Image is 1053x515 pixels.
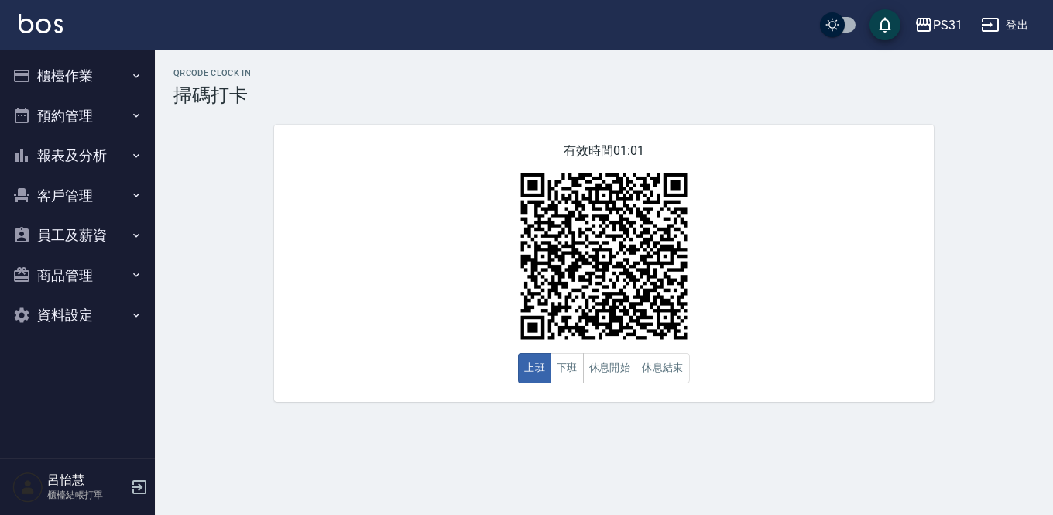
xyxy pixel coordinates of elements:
p: 櫃檯結帳打單 [47,488,126,502]
button: 資料設定 [6,295,149,335]
h2: QRcode Clock In [173,68,1034,78]
button: 商品管理 [6,256,149,296]
h5: 呂怡慧 [47,472,126,488]
button: 登出 [975,11,1034,39]
div: 有效時間 01:01 [274,125,934,402]
h3: 掃碼打卡 [173,84,1034,106]
button: 休息結束 [636,353,690,383]
button: 預約管理 [6,96,149,136]
button: save [869,9,900,40]
button: 客戶管理 [6,176,149,216]
img: Logo [19,14,63,33]
button: PS31 [908,9,969,41]
button: 櫃檯作業 [6,56,149,96]
button: 休息開始 [583,353,637,383]
button: 報表及分析 [6,136,149,176]
button: 員工及薪資 [6,215,149,256]
div: PS31 [933,15,962,35]
button: 上班 [518,353,551,383]
button: 下班 [551,353,584,383]
img: Person [12,472,43,503]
